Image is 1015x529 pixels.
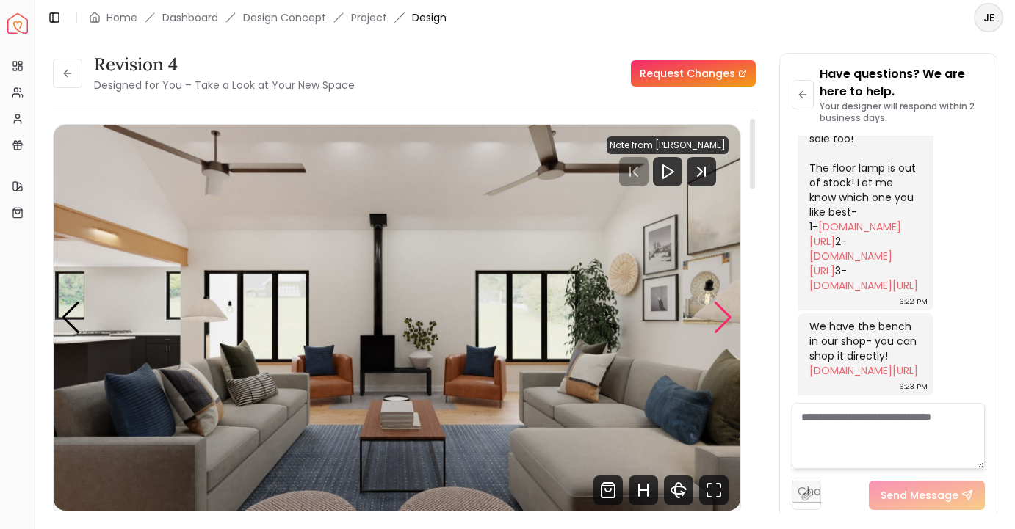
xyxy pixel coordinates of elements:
div: 6:22 PM [899,294,928,309]
svg: Shop Products from this design [593,475,623,505]
div: We have the bench in our shop- you can shop it directly! [809,319,920,378]
h3: Revision 4 [94,53,355,76]
a: Project [351,10,387,25]
small: Designed for You – Take a Look at Your New Space [94,78,355,92]
img: Spacejoy Logo [7,13,28,34]
div: Previous slide [61,302,81,334]
a: [DOMAIN_NAME][URL] [809,219,901,249]
div: Next slide [713,302,733,334]
a: Request Changes [631,60,756,87]
span: JE [975,4,1002,31]
a: [DOMAIN_NAME][URL] [809,363,918,378]
a: Spacejoy [7,13,28,34]
button: JE [974,3,1003,32]
p: Have questions? We are here to help. [820,65,986,101]
svg: Play [659,163,676,180]
svg: Hotspots Toggle [629,475,658,505]
a: Home [106,10,137,25]
a: [DOMAIN_NAME][URL] [809,249,892,278]
div: 3 / 5 [54,125,740,511]
img: Design Render 3 [54,125,740,511]
svg: Fullscreen [699,475,729,505]
a: [DOMAIN_NAME][URL] [809,278,918,293]
a: Dashboard [162,10,218,25]
svg: 360 View [664,475,693,505]
span: Design [412,10,447,25]
div: Carousel [54,125,740,511]
nav: breadcrumb [89,10,447,25]
div: 6:23 PM [899,379,928,394]
div: Note from [PERSON_NAME] [607,136,729,154]
svg: Next Track [687,157,716,186]
li: Design Concept [243,10,326,25]
p: Your designer will respond within 2 business days. [820,101,986,124]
